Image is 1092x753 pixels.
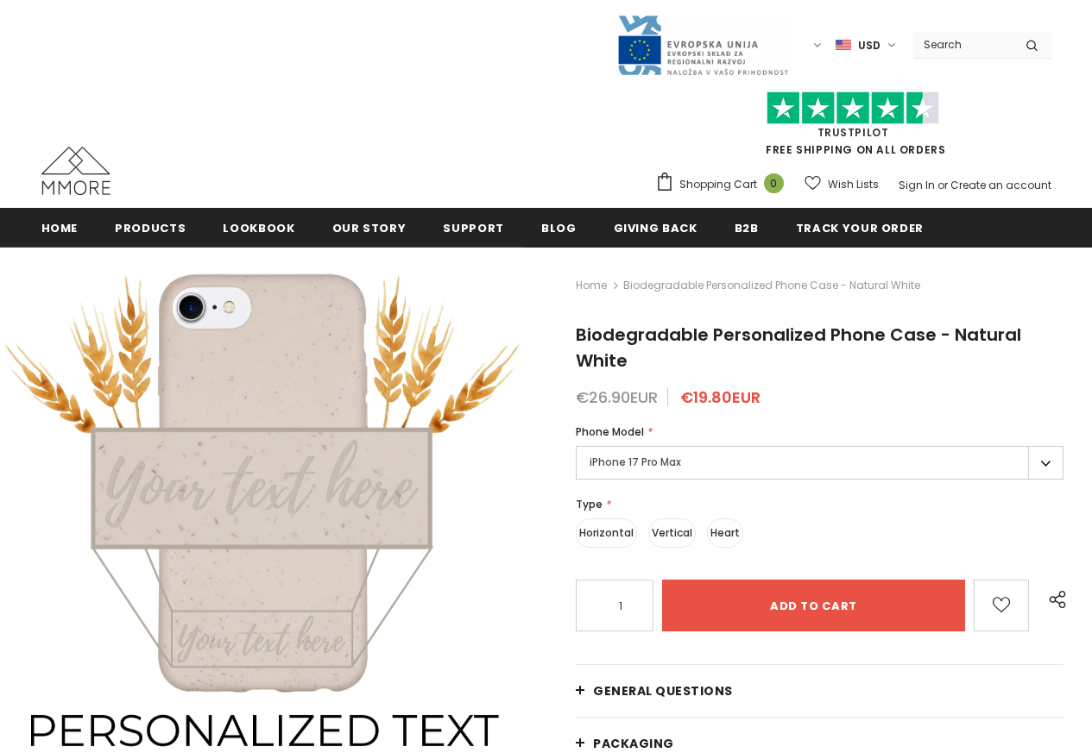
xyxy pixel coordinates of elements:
span: Blog [541,220,577,236]
a: Lookbook [223,208,294,247]
a: Our Story [332,208,407,247]
label: Heart [707,518,743,548]
span: Biodegradable Personalized Phone Case - Natural White [576,323,1021,373]
img: Trust Pilot Stars [767,91,939,125]
span: Type [576,497,603,511]
span: Giving back [614,220,697,236]
span: support [443,220,504,236]
img: Javni Razpis [616,14,789,77]
span: €26.90EUR [576,386,658,408]
span: Wish Lists [828,176,879,193]
a: Home [576,275,607,296]
span: USD [858,37,881,54]
span: PACKAGING [593,735,674,752]
img: MMORE Cases [41,147,110,195]
input: Search Site [913,32,1013,57]
span: Phone Model [576,424,644,439]
a: Track your order [796,208,924,247]
span: FREE SHIPPING ON ALL ORDERS [655,99,1051,157]
span: Products [115,220,186,236]
img: USD [836,38,851,53]
a: Wish Lists [805,169,879,199]
a: Blog [541,208,577,247]
span: 0 [764,173,784,193]
a: Products [115,208,186,247]
span: Our Story [332,220,407,236]
span: or [937,178,948,192]
span: €19.80EUR [680,386,761,408]
label: Horizontal [576,518,637,548]
a: Trustpilot [817,125,889,140]
a: Home [41,208,79,247]
span: Shopping Cart [679,176,757,193]
span: Home [41,220,79,236]
a: Giving back [614,208,697,247]
span: Lookbook [223,220,294,236]
a: Javni Razpis [616,37,789,52]
span: Biodegradable Personalized Phone Case - Natural White [623,275,920,296]
a: Sign In [899,178,935,192]
span: Track your order [796,220,924,236]
a: Create an account [950,178,1051,192]
label: Vertical [648,518,696,548]
input: Add to cart [662,580,965,631]
a: Shopping Cart 0 [655,172,792,198]
a: B2B [735,208,759,247]
label: iPhone 17 Pro Max [576,446,1064,480]
span: B2B [735,220,759,236]
a: General Questions [576,665,1064,717]
a: support [443,208,504,247]
span: General Questions [593,682,733,700]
